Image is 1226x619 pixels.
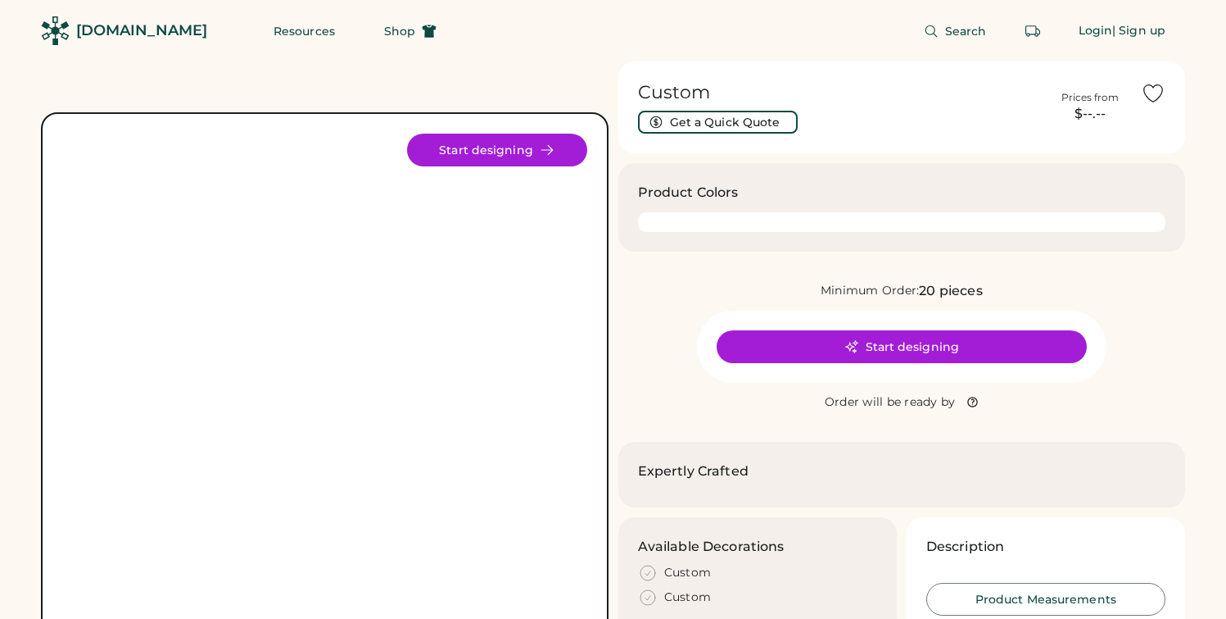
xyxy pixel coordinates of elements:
[364,15,456,48] button: Shop
[384,25,415,37] span: Shop
[638,462,749,481] h2: Expertly Crafted
[254,15,355,48] button: Resources
[664,565,712,581] div: Custom
[821,283,920,299] div: Minimum Order:
[638,183,739,203] h3: Product Colors
[638,537,785,557] h3: Available Decorations
[945,25,987,37] span: Search
[1079,23,1113,39] div: Login
[926,583,1165,616] button: Product Measurements
[1049,104,1131,124] div: $--.--
[1016,15,1049,48] button: Retrieve an order
[717,330,1087,363] button: Start designing
[926,537,1005,557] h3: Description
[904,15,1007,48] button: Search
[41,16,70,45] img: Rendered Logo - Screens
[664,589,712,606] div: Custom
[407,134,587,166] button: Start designing
[638,81,1040,104] h1: Custom
[919,281,982,301] div: 20 pieces
[1112,23,1165,39] div: | Sign up
[825,394,956,411] div: Order will be ready by
[638,111,798,134] button: Get a Quick Quote
[76,20,207,41] div: [DOMAIN_NAME]
[1061,91,1119,104] div: Prices from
